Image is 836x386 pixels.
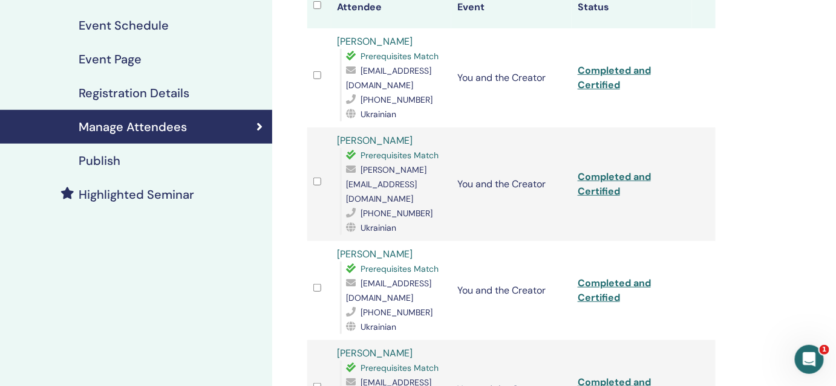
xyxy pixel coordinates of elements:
[361,150,439,161] span: Prerequisites Match
[451,241,572,340] td: You and the Creator
[361,208,433,219] span: [PHONE_NUMBER]
[451,28,572,127] td: You and the Creator
[347,278,432,303] span: [EMAIL_ADDRESS][DOMAIN_NAME]
[361,307,433,318] span: [PHONE_NUMBER]
[578,277,651,304] a: Completed and Certified
[338,35,413,48] a: [PERSON_NAME]
[451,127,572,241] td: You and the Creator
[338,347,413,359] a: [PERSON_NAME]
[361,362,439,373] span: Prerequisites Match
[79,153,120,168] h4: Publish
[79,120,187,134] h4: Manage Attendees
[361,263,439,274] span: Prerequisites Match
[338,134,413,147] a: [PERSON_NAME]
[578,170,651,198] a: Completed and Certified
[79,52,142,66] h4: Event Page
[795,345,824,374] iframe: Intercom live chat
[361,109,397,120] span: Ukrainian
[578,64,651,91] a: Completed and Certified
[361,51,439,62] span: Prerequisites Match
[79,187,194,202] h4: Highlighted Seminar
[820,345,829,355] span: 1
[347,65,432,91] span: [EMAIL_ADDRESS][DOMAIN_NAME]
[347,164,427,204] span: [PERSON_NAME][EMAIL_ADDRESS][DOMAIN_NAME]
[361,321,397,332] span: Ukrainian
[79,18,169,33] h4: Event Schedule
[361,222,397,233] span: Ukrainian
[361,94,433,105] span: [PHONE_NUMBER]
[79,86,189,100] h4: Registration Details
[338,248,413,260] a: [PERSON_NAME]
